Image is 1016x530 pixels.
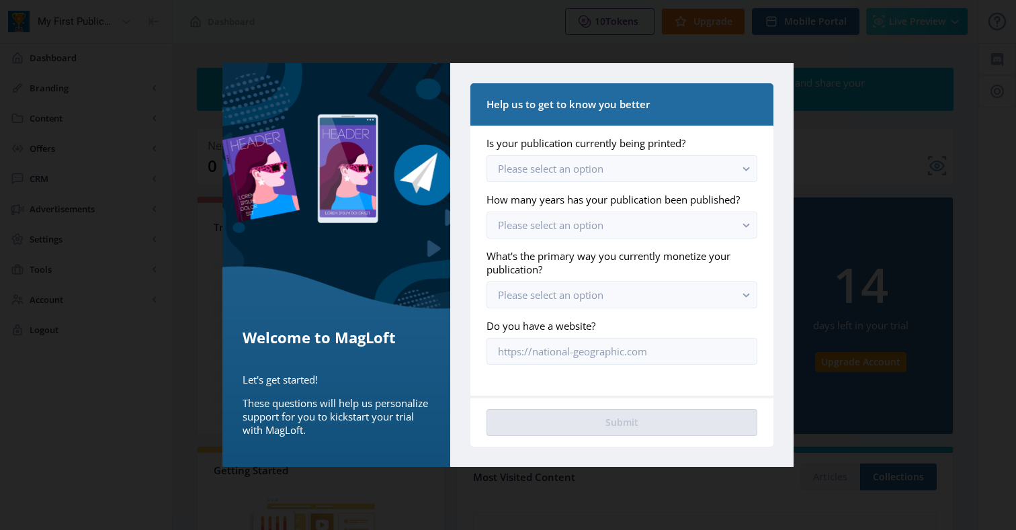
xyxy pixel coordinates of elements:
[486,281,757,308] button: Please select an option
[243,396,430,437] p: These questions will help us personalize support for you to kickstart your trial with MagLoft.
[243,326,430,348] h5: Welcome to MagLoft
[486,212,757,238] button: Please select an option
[486,409,757,436] button: Submit
[470,83,773,126] nb-card-header: Help us to get to know you better
[498,162,603,175] span: Please select an option
[486,193,747,206] label: How many years has your publication been published?
[486,249,747,276] label: What's the primary way you currently monetize your publication?
[498,288,603,302] span: Please select an option
[498,218,603,232] span: Please select an option
[243,373,430,386] p: Let's get started!
[486,155,757,182] button: Please select an option
[486,319,747,333] label: Do you have a website?
[486,136,747,150] label: Is your publication currently being printed?
[486,338,757,365] input: https://national-geographic.com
